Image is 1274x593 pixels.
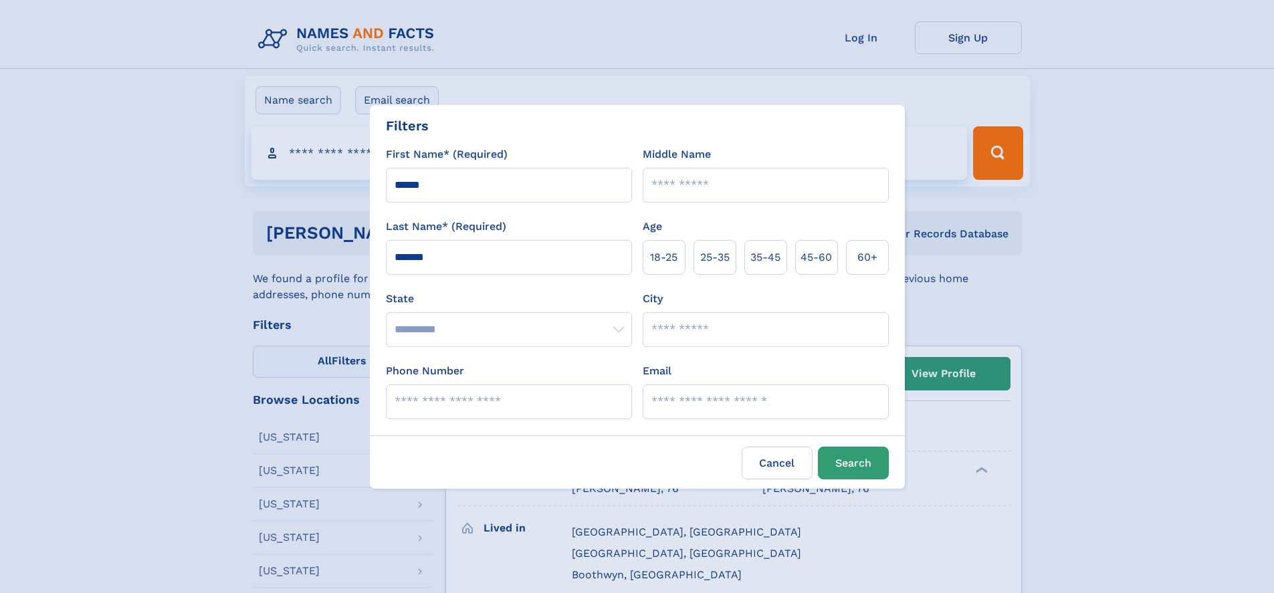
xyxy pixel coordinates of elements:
[386,219,506,235] label: Last Name* (Required)
[643,219,662,235] label: Age
[386,146,508,162] label: First Name* (Required)
[750,249,780,265] span: 35‑45
[386,116,429,136] div: Filters
[818,447,889,479] button: Search
[643,363,671,379] label: Email
[650,249,677,265] span: 18‑25
[857,249,877,265] span: 60+
[386,363,464,379] label: Phone Number
[643,146,711,162] label: Middle Name
[801,249,832,265] span: 45‑60
[700,249,730,265] span: 25‑35
[643,291,663,307] label: City
[742,447,813,479] label: Cancel
[386,291,632,307] label: State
